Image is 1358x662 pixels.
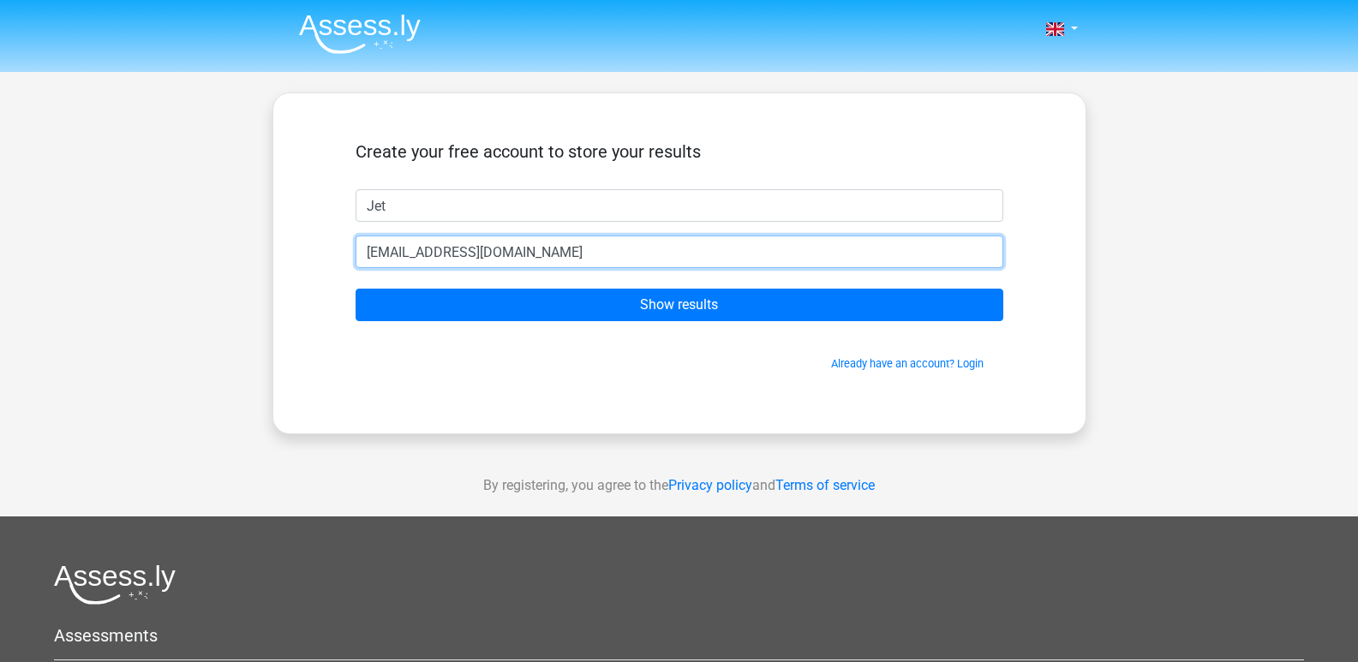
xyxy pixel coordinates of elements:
[299,14,421,54] img: Assessly
[356,289,1003,321] input: Show results
[356,236,1003,268] input: Email
[54,625,1304,646] h5: Assessments
[54,564,176,605] img: Assessly logo
[831,357,984,370] a: Already have an account? Login
[668,477,752,493] a: Privacy policy
[356,189,1003,222] input: First name
[775,477,875,493] a: Terms of service
[356,141,1003,162] h5: Create your free account to store your results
